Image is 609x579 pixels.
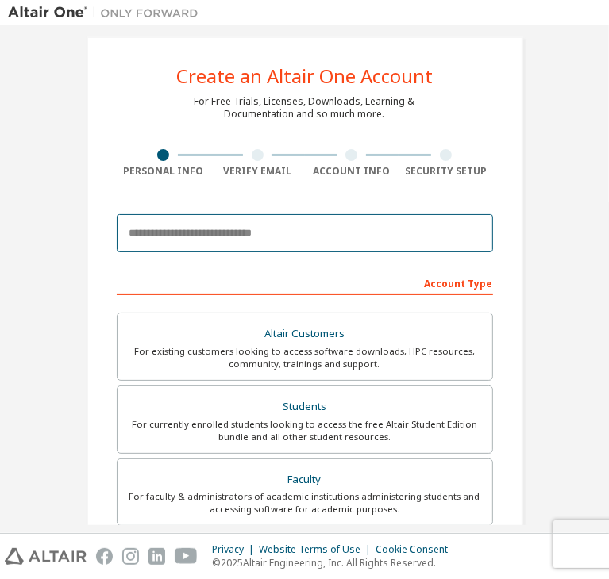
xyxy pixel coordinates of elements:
p: © 2025 Altair Engineering, Inc. All Rights Reserved. [212,556,457,569]
div: Students [127,396,483,418]
div: Personal Info [117,165,211,178]
img: linkedin.svg [148,548,165,565]
div: Security Setup [399,165,493,178]
div: For currently enrolled students looking to access the free Altair Student Edition bundle and all ... [127,418,483,443]
div: Account Info [305,165,399,178]
img: Altair One [8,5,206,21]
div: Faculty [127,469,483,491]
div: Verify Email [210,165,305,178]
div: For faculty & administrators of academic institutions administering students and accessing softwa... [127,490,483,516]
div: Create an Altair One Account [176,67,433,86]
div: Altair Customers [127,323,483,345]
img: facebook.svg [96,548,113,565]
div: Website Terms of Use [259,543,376,556]
div: For Free Trials, Licenses, Downloads, Learning & Documentation and so much more. [195,95,415,121]
img: youtube.svg [175,548,198,565]
div: Account Type [117,270,493,295]
div: Cookie Consent [376,543,457,556]
div: For existing customers looking to access software downloads, HPC resources, community, trainings ... [127,345,483,370]
img: altair_logo.svg [5,548,87,565]
div: Privacy [212,543,259,556]
img: instagram.svg [122,548,139,565]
